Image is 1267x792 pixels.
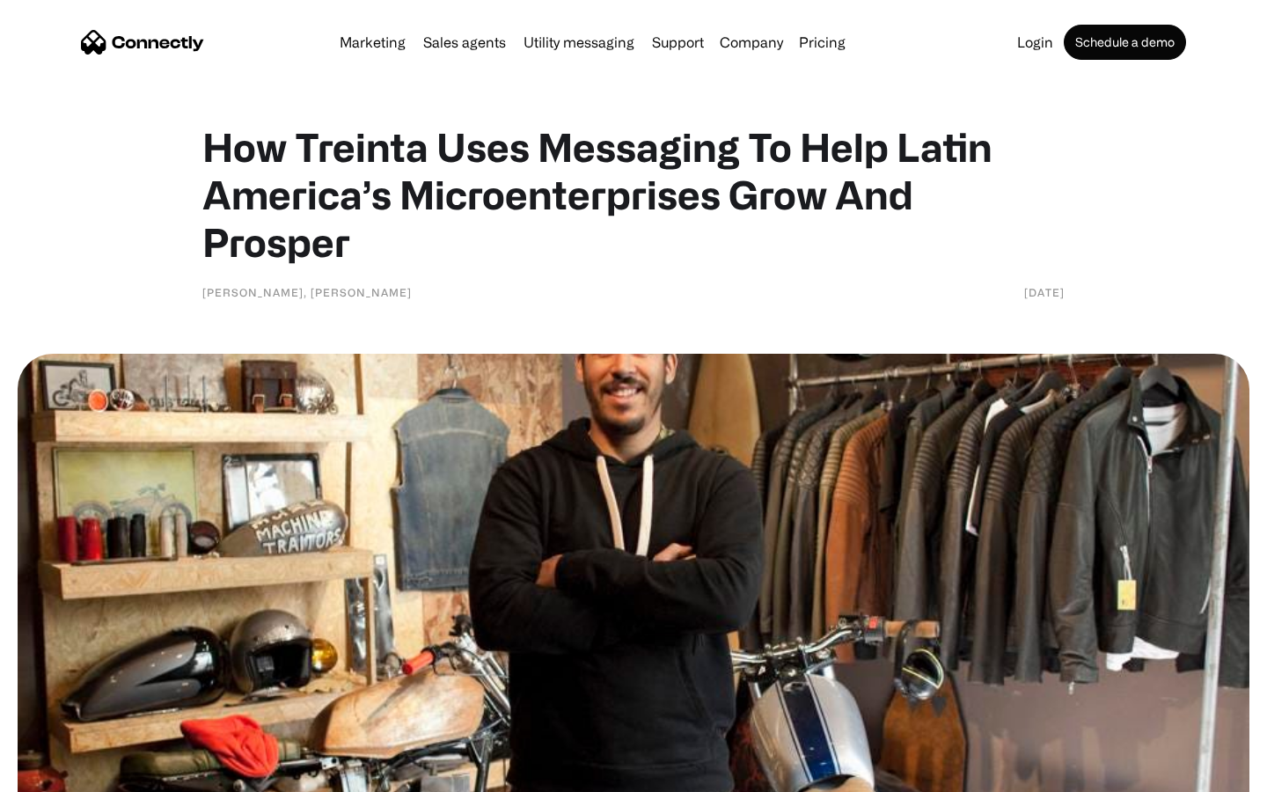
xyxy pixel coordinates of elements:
div: [DATE] [1024,283,1065,301]
a: Utility messaging [516,35,641,49]
a: Schedule a demo [1064,25,1186,60]
div: Company [720,30,783,55]
aside: Language selected: English [18,761,106,786]
a: Sales agents [416,35,513,49]
a: Support [645,35,711,49]
a: Pricing [792,35,853,49]
h1: How Treinta Uses Messaging To Help Latin America’s Microenterprises Grow And Prosper [202,123,1065,266]
a: Login [1010,35,1060,49]
div: [PERSON_NAME], [PERSON_NAME] [202,283,412,301]
ul: Language list [35,761,106,786]
a: Marketing [333,35,413,49]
